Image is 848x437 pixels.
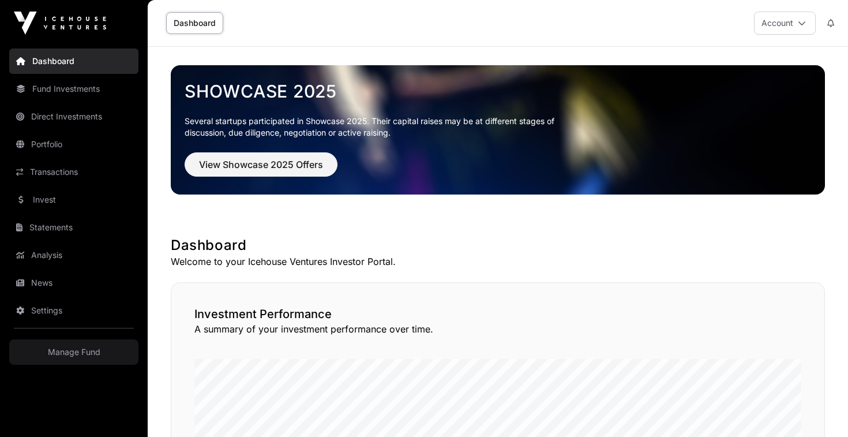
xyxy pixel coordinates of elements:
[9,132,138,157] a: Portfolio
[194,306,801,322] h2: Investment Performance
[171,65,825,195] img: Showcase 2025
[14,12,106,35] img: Icehouse Ventures Logo
[9,104,138,129] a: Direct Investments
[790,382,848,437] iframe: Chat Widget
[166,12,223,34] a: Dashboard
[9,215,138,240] a: Statements
[185,152,337,177] button: View Showcase 2025 Offers
[9,187,138,212] a: Invest
[9,48,138,74] a: Dashboard
[171,236,825,255] h1: Dashboard
[9,339,138,365] a: Manage Fund
[194,322,801,336] p: A summary of your investment performance over time.
[9,76,138,102] a: Fund Investments
[185,81,811,102] a: Showcase 2025
[9,270,138,296] a: News
[171,255,825,268] p: Welcome to your Icehouse Ventures Investor Portal.
[9,242,138,268] a: Analysis
[754,12,816,35] button: Account
[199,158,323,171] span: View Showcase 2025 Offers
[185,115,572,139] p: Several startups participated in Showcase 2025. Their capital raises may be at different stages o...
[9,159,138,185] a: Transactions
[9,298,138,323] a: Settings
[185,164,337,175] a: View Showcase 2025 Offers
